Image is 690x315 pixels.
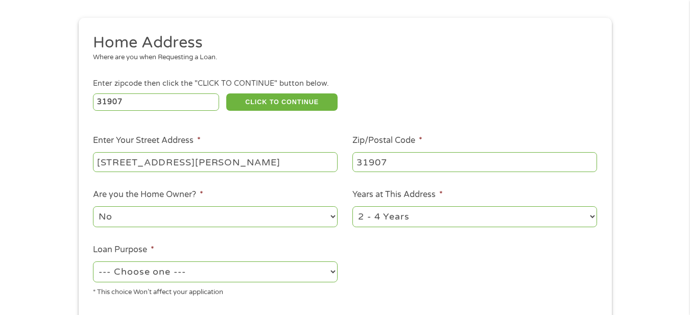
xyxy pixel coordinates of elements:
button: CLICK TO CONTINUE [226,93,338,111]
input: 1 Main Street [93,152,338,172]
label: Are you the Home Owner? [93,189,203,200]
div: Enter zipcode then click the "CLICK TO CONTINUE" button below. [93,78,597,89]
label: Loan Purpose [93,245,154,255]
h2: Home Address [93,33,589,53]
input: Enter Zipcode (e.g 01510) [93,93,219,111]
label: Zip/Postal Code [352,135,422,146]
label: Years at This Address [352,189,443,200]
div: * This choice Won’t affect your application [93,284,338,298]
div: Where are you when Requesting a Loan. [93,53,589,63]
label: Enter Your Street Address [93,135,201,146]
